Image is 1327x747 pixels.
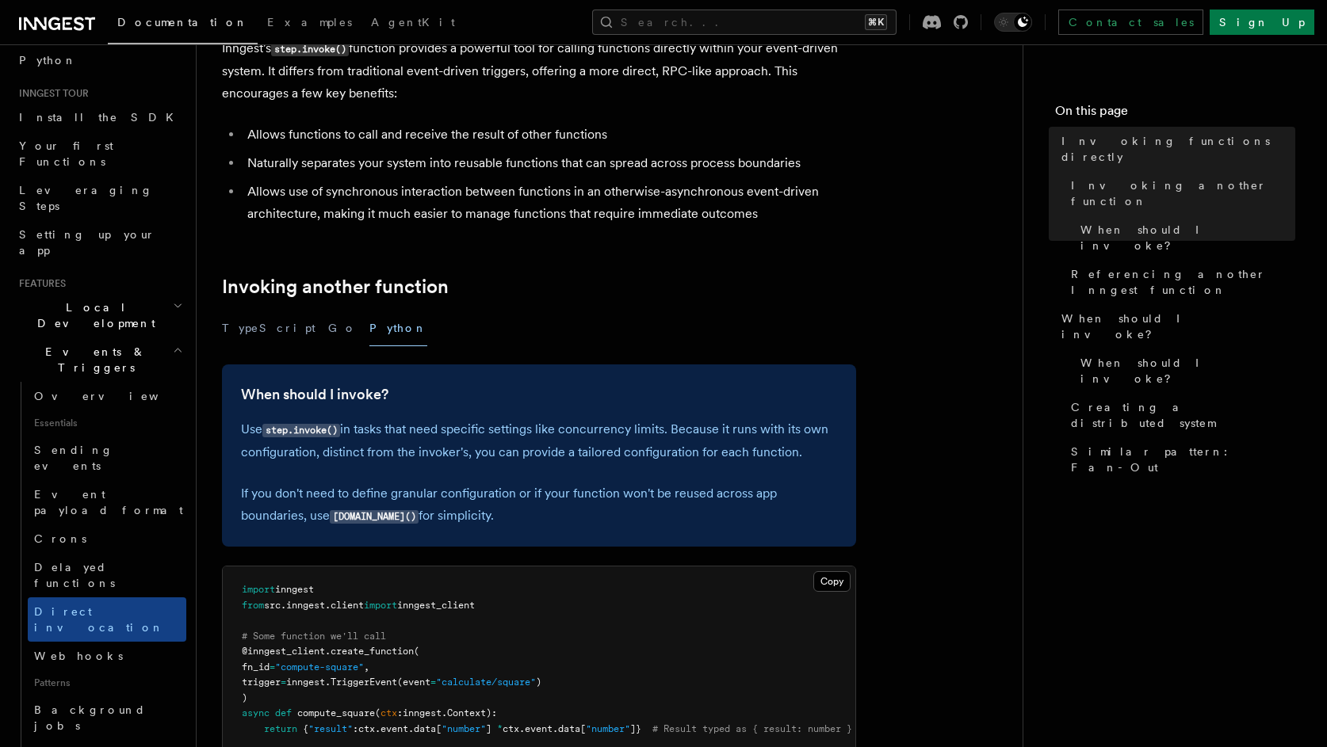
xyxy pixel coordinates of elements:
[28,436,186,480] a: Sending events
[297,707,375,718] span: compute_square
[242,646,325,657] span: @inngest_client
[222,37,856,105] p: Inngest's function provides a powerful tool for calling functions directly within your event-driv...
[13,299,173,331] span: Local Development
[325,646,331,657] span: .
[580,723,586,734] span: [
[1071,177,1295,209] span: Invoking another function
[13,344,173,375] span: Events & Triggers
[364,600,397,611] span: import
[375,707,381,718] span: (
[28,597,186,642] a: Direct invocation
[353,723,358,734] span: :
[371,16,455,29] span: AgentKit
[264,723,297,734] span: return
[13,293,186,337] button: Local Development
[397,676,430,688] span: (event
[308,723,353,734] span: "result"
[34,650,123,662] span: Webhooks
[1065,171,1295,215] a: Invoking another function
[242,661,270,673] span: fn_id
[1055,101,1295,127] h4: On this page
[258,5,361,43] a: Examples
[369,311,427,346] button: Python
[28,670,186,696] span: Patterns
[222,276,449,298] a: Invoking another function
[28,553,186,597] a: Delayed functions
[13,176,186,220] a: Leveraging Steps
[28,410,186,436] span: Essentials
[28,382,186,410] a: Overview
[28,524,186,553] a: Crons
[34,532,86,545] span: Crons
[222,311,315,346] button: TypeScript
[1071,444,1295,475] span: Similar pattern: Fan-Out
[241,383,388,406] a: When should I invoke?
[430,676,436,688] span: =
[286,676,331,688] span: inngest.
[865,14,887,30] kbd: ⌘K
[1080,355,1295,387] span: When should I invoke?
[447,707,497,718] span: Context):
[813,571,851,592] button: Copy
[19,54,77,67] span: Python
[242,584,275,595] span: import
[586,723,630,734] span: "number"
[275,584,314,595] span: inngest
[994,13,1032,32] button: Toggle dark mode
[28,696,186,740] a: Background jobs
[397,707,403,718] span: :
[1210,10,1314,35] a: Sign Up
[331,676,397,688] span: TriggerEvent
[403,707,442,718] span: inngest
[503,723,519,734] span: ctx
[525,723,553,734] span: event
[13,87,89,100] span: Inngest tour
[34,605,164,634] span: Direct invocation
[1065,393,1295,437] a: Creating a distributed system
[19,139,113,168] span: Your first Functions
[108,5,258,44] a: Documentation
[243,181,856,225] li: Allows use of synchronous interaction between functions in an otherwise-asynchronous event-driven...
[1065,260,1295,304] a: Referencing another Inngest function
[13,277,66,290] span: Features
[442,723,486,734] span: "number"
[242,600,264,611] span: from
[381,707,397,718] span: ctx
[28,642,186,670] a: Webhooks
[19,228,155,257] span: Setting up your app
[262,424,340,437] code: step.invoke()
[331,600,364,611] span: client
[13,337,186,382] button: Events & Triggers
[330,510,419,524] code: [DOMAIN_NAME]()
[397,600,475,611] span: inngest_client
[1055,304,1295,349] a: When should I invoke?
[271,43,349,56] code: step.invoke()
[364,661,369,673] span: ,
[1071,266,1295,298] span: Referencing another Inngest function
[286,600,325,611] span: inngest
[117,16,248,29] span: Documentation
[442,707,447,718] span: .
[1055,127,1295,171] a: Invoking functions directly
[242,707,270,718] span: async
[558,723,580,734] span: data
[19,111,183,124] span: Install the SDK
[34,444,113,472] span: Sending events
[13,46,186,74] a: Python
[358,723,375,734] span: ctx
[408,723,414,734] span: .
[34,561,115,589] span: Delayed functions
[1074,349,1295,393] a: When should I invoke?
[328,311,357,346] button: Go
[1071,399,1295,431] span: Creating a distributed system
[13,131,186,176] a: Your first Functions
[1074,215,1295,260] a: When should I invoke?
[243,152,856,174] li: Naturally separates your system into reusable functions that can spread across process boundaries
[331,646,414,657] span: create_function
[536,676,541,688] span: )
[303,723,308,734] span: {
[275,661,364,673] span: "compute-square"
[1065,437,1295,482] a: Similar pattern: Fan-Out
[652,723,852,734] span: # Result typed as { result: number }
[592,10,897,35] button: Search...⌘K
